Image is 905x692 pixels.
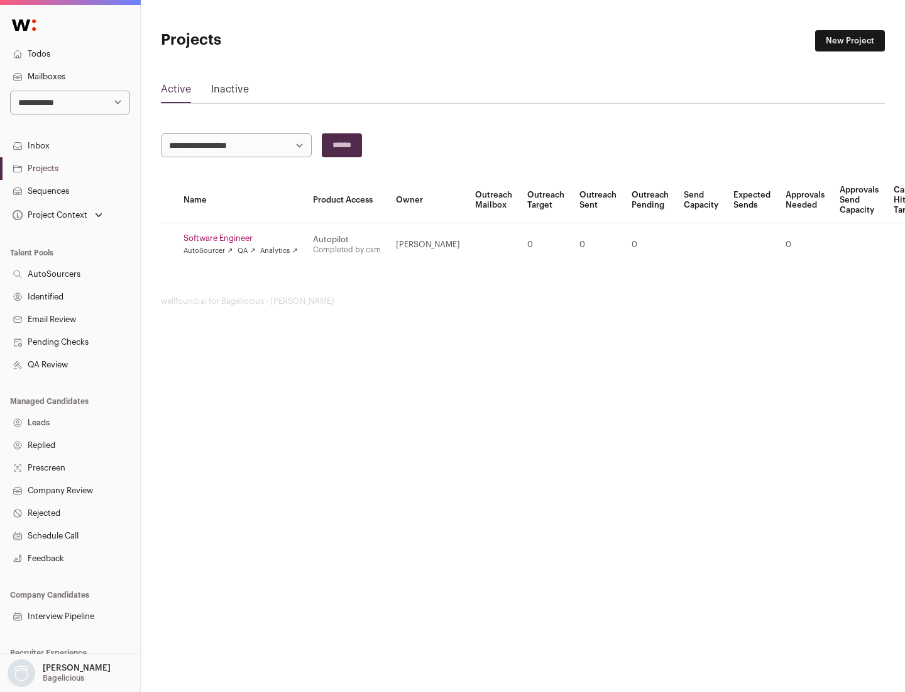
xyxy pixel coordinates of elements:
[313,235,381,245] div: Autopilot
[676,177,726,223] th: Send Capacity
[832,177,886,223] th: Approvals Send Capacity
[43,673,84,683] p: Bagelicious
[238,246,255,256] a: QA ↗
[520,223,572,267] td: 0
[520,177,572,223] th: Outreach Target
[211,82,249,102] a: Inactive
[10,206,105,224] button: Open dropdown
[161,296,885,306] footer: wellfound:ai for Bagelicious - [PERSON_NAME]
[313,246,381,254] a: Completed by csm
[624,223,676,267] td: 0
[468,177,520,223] th: Outreach Mailbox
[161,30,402,50] h1: Projects
[8,659,35,687] img: nopic.png
[260,246,297,256] a: Analytics ↗
[388,223,468,267] td: [PERSON_NAME]
[624,177,676,223] th: Outreach Pending
[43,663,111,673] p: [PERSON_NAME]
[778,177,832,223] th: Approvals Needed
[5,659,113,687] button: Open dropdown
[5,13,43,38] img: Wellfound
[305,177,388,223] th: Product Access
[572,177,624,223] th: Outreach Sent
[161,82,191,102] a: Active
[176,177,305,223] th: Name
[184,233,298,243] a: Software Engineer
[778,223,832,267] td: 0
[388,177,468,223] th: Owner
[815,30,885,52] a: New Project
[572,223,624,267] td: 0
[726,177,778,223] th: Expected Sends
[10,210,87,220] div: Project Context
[184,246,233,256] a: AutoSourcer ↗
